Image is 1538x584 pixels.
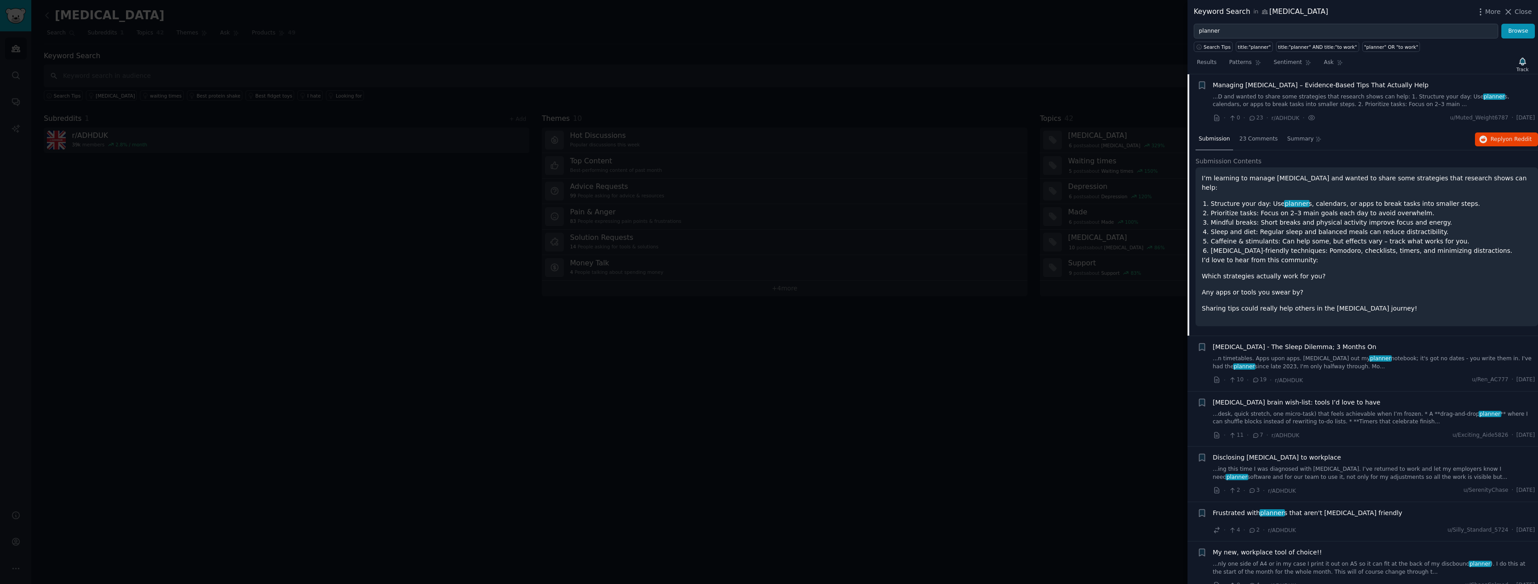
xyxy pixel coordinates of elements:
[1476,7,1501,17] button: More
[1229,526,1240,534] span: 4
[1239,135,1278,143] span: 23 Comments
[1501,24,1535,39] button: Browse
[1243,486,1245,495] span: ·
[1517,431,1535,439] span: [DATE]
[1491,136,1532,144] span: Reply
[1213,93,1535,109] a: ...D and wanted to share some strategies that research shows can help: 1. Structure your day: Use...
[1211,218,1532,227] li: Mindful breaks: Short breaks and physical activity improve focus and energy.
[1266,113,1268,123] span: ·
[1469,561,1491,567] span: planner
[1196,157,1262,166] span: Submission Contents
[1517,486,1535,494] span: [DATE]
[1202,256,1532,265] p: I’d love to hear from this community:
[1362,42,1420,52] a: "planner" OR "to work"
[1276,42,1359,52] a: title:"planner" AND title:"to work"
[1252,376,1267,384] span: 19
[1224,375,1225,385] span: ·
[1236,42,1273,52] a: title:"planner"
[1224,431,1225,440] span: ·
[1243,525,1245,535] span: ·
[1517,526,1535,534] span: [DATE]
[1202,288,1532,297] p: Any apps or tools you swear by?
[1369,355,1391,362] span: planner
[1266,431,1268,440] span: ·
[1271,55,1314,74] a: Sentiment
[1248,114,1263,122] span: 23
[1324,59,1334,67] span: Ask
[1224,525,1225,535] span: ·
[1287,135,1314,143] span: Summary
[1483,94,1505,100] span: planner
[1515,7,1532,17] span: Close
[1238,44,1271,50] div: title:"planner"
[1252,431,1263,439] span: 7
[1302,113,1304,123] span: ·
[1211,227,1532,237] li: Sleep and diet: Regular sleep and balanced meals can reduce distractibility.
[1513,55,1532,74] button: Track
[1263,486,1265,495] span: ·
[1517,114,1535,122] span: [DATE]
[1213,398,1381,407] a: [MEDICAL_DATA] brain wish-list: tools I’d love to have
[1243,113,1245,123] span: ·
[1517,66,1529,72] div: Track
[1213,410,1535,426] a: ...desk, quick stretch, one micro-task) that feels achievable when I’m frozen. * A **drag-and-dro...
[1485,7,1501,17] span: More
[1247,431,1249,440] span: ·
[1194,24,1498,39] input: Try a keyword related to your business
[1213,465,1535,481] a: ...ing this time I was diagnosed with [MEDICAL_DATA]. I’ve returned to work and let my employers ...
[1199,135,1230,143] span: Submission
[1504,7,1532,17] button: Close
[1229,486,1240,494] span: 2
[1211,209,1532,218] li: Prioritize tasks: Focus on 2–3 main goals each day to avoid overwhelm.
[1229,376,1243,384] span: 10
[1278,44,1357,50] div: title:"planner" AND title:"to work"
[1211,237,1532,246] li: Caffeine & stimulants: Can help some, but effects vary – track what works for you.
[1517,376,1535,384] span: [DATE]
[1512,431,1513,439] span: ·
[1204,44,1231,50] span: Search Tips
[1202,272,1532,281] p: Which strategies actually work for you?
[1213,453,1341,462] a: Disclosing [MEDICAL_DATA] to workplace
[1224,486,1225,495] span: ·
[1213,508,1403,518] a: Frustrated withplanners that aren't [MEDICAL_DATA] friendly
[1213,548,1322,557] span: My new, workplace tool of choice!!
[1512,526,1513,534] span: ·
[1229,114,1240,122] span: 0
[1213,342,1377,352] a: [MEDICAL_DATA] - The Sleep Dilemma; 3 Months On
[1475,132,1538,147] button: Replyon Reddit
[1253,8,1258,16] span: in
[1272,115,1300,121] span: r/ADHDUK
[1284,200,1310,207] span: planner
[1211,199,1532,209] li: Structure your day: Use s, calendars, or apps to break tasks into smaller steps.
[1272,432,1300,439] span: r/ADHDUK
[1213,81,1429,90] a: Managing [MEDICAL_DATA] – Evidence-Based Tips That Actually Help
[1450,114,1508,122] span: u/Muted_Weight6787
[1225,474,1248,480] span: planner
[1512,376,1513,384] span: ·
[1247,375,1249,385] span: ·
[1453,431,1508,439] span: u/Exciting_Aide5826
[1229,431,1243,439] span: 11
[1202,174,1532,192] p: I’m learning to manage [MEDICAL_DATA] and wanted to share some strategies that research shows can...
[1512,486,1513,494] span: ·
[1213,508,1403,518] span: Frustrated with s that aren't [MEDICAL_DATA] friendly
[1197,59,1217,67] span: Results
[1270,375,1272,385] span: ·
[1202,304,1532,313] p: Sharing tips could really help others in the [MEDICAL_DATA] journey!
[1226,55,1264,74] a: Patterns
[1463,486,1508,494] span: u/SerenityChase
[1224,113,1225,123] span: ·
[1364,44,1418,50] div: "planner" OR "to work"
[1268,488,1296,494] span: r/ADHDUK
[1275,377,1303,384] span: r/ADHDUK
[1229,59,1251,67] span: Patterns
[1506,136,1532,142] span: on Reddit
[1268,527,1296,533] span: r/ADHDUK
[1479,411,1501,417] span: planner
[1512,114,1513,122] span: ·
[1194,6,1328,17] div: Keyword Search [MEDICAL_DATA]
